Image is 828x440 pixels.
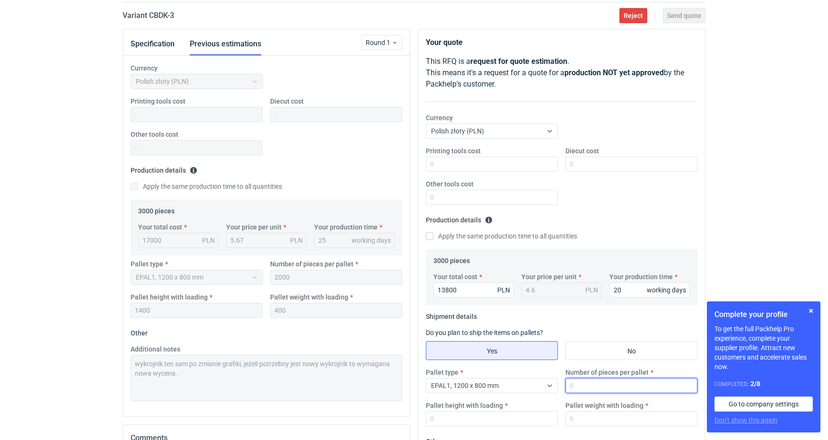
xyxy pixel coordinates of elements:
button: Send quote [663,8,705,23]
input: 0 [565,378,697,393]
h1: Complete your profile [714,309,813,320]
strong: 2 / 8 [750,380,760,387]
label: Yes [426,341,558,360]
label: Pallet weight with loading [565,401,643,410]
label: Pallet height with loading [426,401,503,410]
div: Completed: [714,379,813,389]
legend: 3000 pieces [138,203,175,215]
label: Your total cost [138,222,182,232]
label: Pallet height with loading [131,292,208,302]
div: PLN [202,236,215,245]
label: Additional notes [131,344,180,354]
strong: Your quote [426,38,463,47]
div: working days [647,285,686,295]
label: Number of pieces per pallet [270,259,353,269]
label: Pallet type [426,368,458,377]
label: Currency [131,63,158,73]
label: Your price per unit [521,272,577,282]
span: Round 1 [366,38,392,47]
span: EPAL1, 1200 x 800 mm [431,382,499,389]
input: 0 [426,157,558,172]
button: Reject [619,8,647,23]
label: Currency [426,113,453,123]
div: PLN [497,285,510,295]
p: This RFQ is a . This means it's a request for a quote for a by the Packhelp's customer. [426,56,697,90]
label: Apply the same production time to all quantities [131,182,282,191]
span: Polish złoty (PLN) [431,127,484,135]
label: Your production time [314,222,378,232]
legend: Production details [426,212,493,224]
button: Previous estimations [190,33,261,55]
label: Your production time [609,272,673,282]
legend: Shipment details [426,309,477,320]
span: Send quote [667,12,701,19]
label: Other tools cost [426,179,474,189]
span: Reject [624,12,643,19]
div: PLN [585,285,598,295]
legend: Other [131,326,148,337]
label: No [565,341,697,360]
label: Your price per unit [226,222,282,232]
button: Skip for now [805,305,817,317]
h2: Variant CBDK - 3 [123,10,174,21]
strong: request for quote estimation [470,57,567,66]
input: 0 [426,190,558,205]
strong: production NOT yet approved [564,68,664,77]
legend: Production details [131,163,197,174]
label: Other tools cost [131,130,178,139]
input: 0 [565,411,697,426]
textarea: wykrojnik ten sam po zmianie grafiki, jeżeli potrzebny jest nowy wykrojnik to wymagana nowa wycena. [131,355,402,401]
p: To get the full Packhelp Pro experience, complete your supplier profile. Attract new customers an... [714,324,813,371]
label: Diecut cost [565,146,599,156]
input: 0 [426,411,558,426]
label: Pallet type [131,259,163,269]
button: Don’t show this again [714,415,777,425]
label: Pallet weight with loading [270,292,348,302]
div: working days [352,236,391,245]
a: Go to company settings [714,396,813,412]
label: Number of pieces per pallet [565,368,649,377]
input: 0 [565,157,697,172]
label: Apply the same production time to all quantities [426,231,577,241]
input: 0 [433,282,514,298]
button: Specification [131,33,175,55]
label: Diecut cost [270,97,304,106]
legend: 3000 pieces [433,253,470,264]
div: PLN [290,236,303,245]
input: 0 [609,282,690,298]
label: Printing tools cost [426,146,481,156]
label: Printing tools cost [131,97,185,106]
label: Your total cost [433,272,477,282]
label: Do you plan to ship the items on pallets? [426,329,543,336]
